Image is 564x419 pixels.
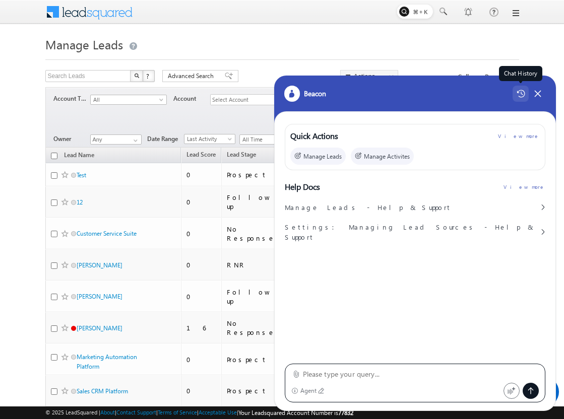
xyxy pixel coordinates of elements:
a: [PERSON_NAME] [77,324,122,332]
div: Minimize live chat window [165,5,190,29]
a: Contact Support [116,409,156,415]
a: Lead Stage [222,149,261,162]
img: d_60004797649_company_0_60004797649 [17,53,42,66]
div: No Response [227,319,275,337]
a: Customer Service Suite [77,230,137,237]
div: Select Account [210,94,292,105]
a: Sales CRM Platform [77,387,128,395]
a: Show All Items [128,135,141,146]
div: Chat with us now [52,53,169,66]
span: ? [146,72,151,80]
a: Test [77,171,86,179]
span: All [91,95,160,104]
div: Follow up [227,288,275,306]
input: Type to Search [90,134,142,145]
span: Lead Score [186,151,216,158]
span: 77832 [338,409,353,416]
div: 0 [186,260,217,269]
button: Actions [340,70,398,83]
span: © 2025 LeadSquared | | | | | [45,408,353,417]
div: No Response [227,225,275,243]
a: Lead Name [59,150,99,163]
textarea: Type your message and hit 'Enter' [13,93,184,302]
a: All Time [239,134,291,145]
span: Last Activity [184,134,232,144]
em: Start Chat [137,310,183,324]
a: All [90,95,167,105]
a: Terms of Service [158,409,197,415]
div: Prospect [227,170,275,179]
div: Prospect [227,386,275,395]
button: ? [143,70,155,82]
span: Account Type [53,94,90,103]
a: [PERSON_NAME] [77,261,122,269]
div: 0 [186,292,217,301]
div: 0 [186,229,217,238]
span: Manage Leads [45,36,123,52]
img: Search [134,73,139,78]
span: All Time [240,135,288,144]
div: Prospect [227,355,275,364]
div: 0 [186,386,217,395]
div: RNR [227,260,275,269]
div: Follow up [227,193,275,211]
div: 16 [186,323,217,332]
span: Select Account [211,95,283,105]
span: Your Leadsquared Account Number is [238,409,353,416]
a: 12 [77,198,83,206]
span: Advanced Search [168,72,217,81]
a: Last Activity [184,134,235,144]
a: Marketing Automation Platform [77,353,137,370]
input: Check all records [51,153,57,159]
a: Lead Score [181,149,221,162]
a: About [100,409,115,415]
span: Date Range [147,134,184,144]
a: Acceptable Use [199,409,237,415]
div: 0 [186,355,217,364]
span: Collapse Panel [458,72,502,81]
span: Owner [53,134,90,144]
span: Lead Stage [227,151,256,158]
div: 0 [186,197,217,206]
div: 0 [186,170,217,179]
span: Account [173,94,210,103]
a: [PERSON_NAME] [77,293,122,300]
